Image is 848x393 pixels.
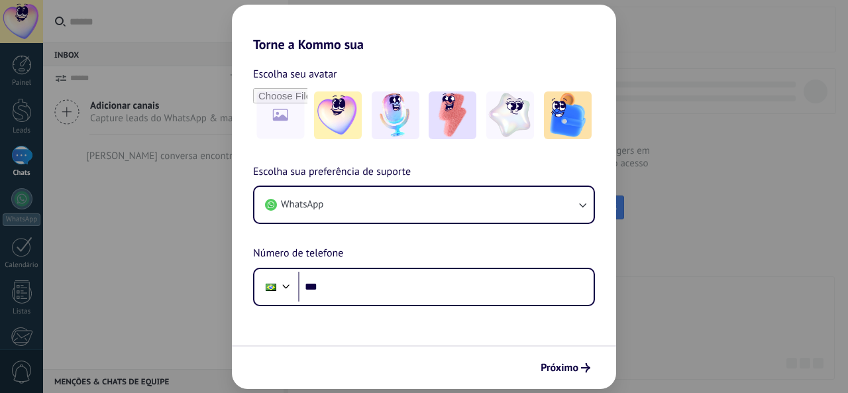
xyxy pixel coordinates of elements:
[258,273,284,301] div: Brazil: + 55
[429,91,476,139] img: -3.jpeg
[253,164,411,181] span: Escolha sua preferência de suporte
[486,91,534,139] img: -4.jpeg
[541,363,578,372] span: Próximo
[253,245,343,262] span: Número de telefone
[254,187,594,223] button: WhatsApp
[232,5,616,52] h2: Torne a Kommo sua
[314,91,362,139] img: -1.jpeg
[372,91,419,139] img: -2.jpeg
[535,357,596,379] button: Próximo
[281,198,323,211] span: WhatsApp
[544,91,592,139] img: -5.jpeg
[253,66,337,83] span: Escolha seu avatar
